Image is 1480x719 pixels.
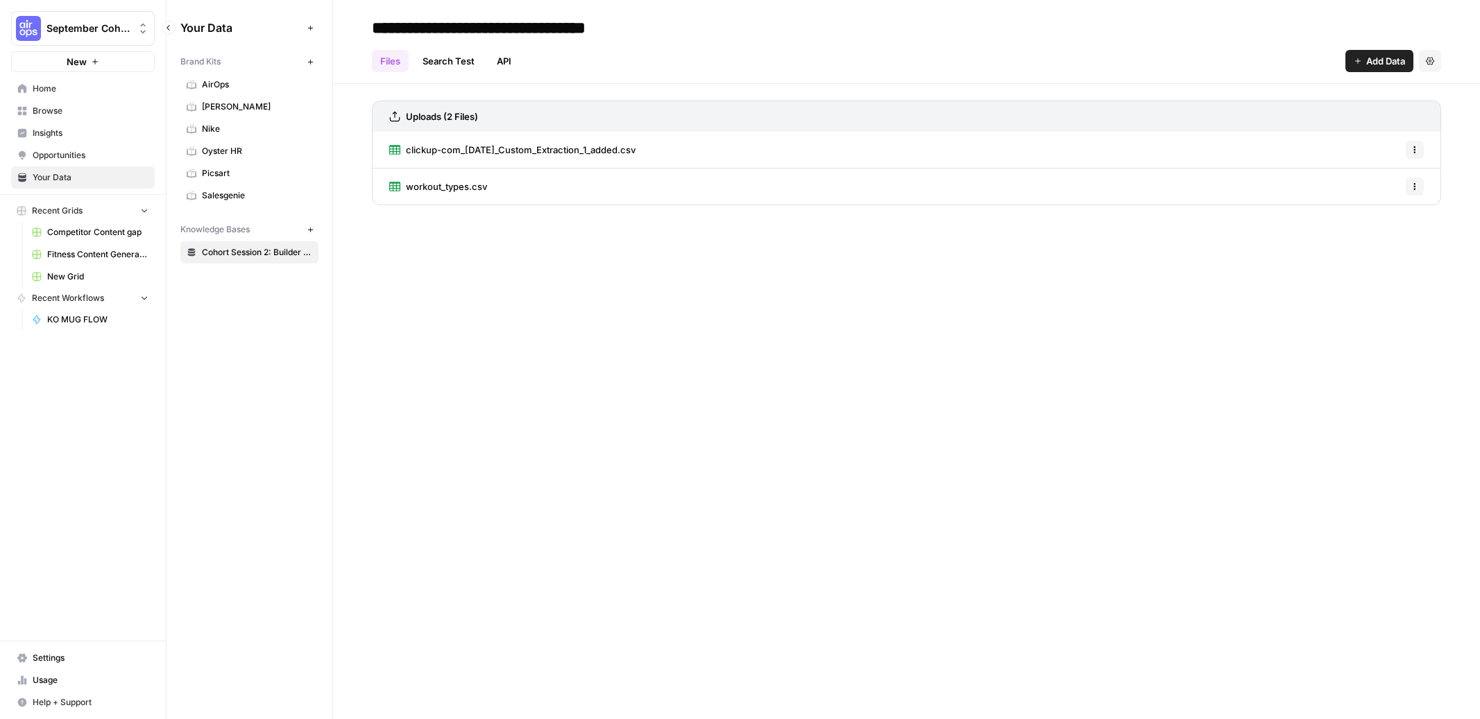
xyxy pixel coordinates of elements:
[180,140,318,162] a: Oyster HR
[46,21,130,35] span: September Cohort
[47,270,148,283] span: New Grid
[33,149,148,162] span: Opportunities
[26,243,155,266] a: Fitness Content Generator ([PERSON_NAME])
[406,143,636,157] span: clickup-com_[DATE]_Custom_Extraction_1_added.csv
[11,691,155,713] button: Help + Support
[406,180,487,193] span: workout_types.csv
[11,78,155,100] a: Home
[11,288,155,309] button: Recent Workflows
[11,647,155,669] a: Settings
[180,73,318,96] a: AirOps
[32,292,104,304] span: Recent Workflows
[47,226,148,239] span: Competitor Content gap
[11,11,155,46] button: Workspace: September Cohort
[180,223,250,236] span: Knowledge Bases
[202,78,312,91] span: AirOps
[11,100,155,122] a: Browse
[26,266,155,288] a: New Grid
[26,221,155,243] a: Competitor Content gap
[11,200,155,221] button: Recent Grids
[16,16,41,41] img: September Cohort Logo
[11,166,155,189] a: Your Data
[33,652,148,664] span: Settings
[180,162,318,184] a: Picsart
[389,132,636,168] a: clickup-com_[DATE]_Custom_Extraction_1_added.csv
[202,123,312,135] span: Nike
[33,696,148,709] span: Help + Support
[202,246,312,259] span: Cohort Session 2: Builder Exercise
[180,55,221,68] span: Brand Kits
[180,19,302,36] span: Your Data
[32,205,83,217] span: Recent Grids
[202,167,312,180] span: Picsart
[33,674,148,686] span: Usage
[33,127,148,139] span: Insights
[202,189,312,202] span: Salesgenie
[488,50,520,72] a: API
[1345,50,1413,72] button: Add Data
[180,118,318,140] a: Nike
[11,669,155,691] a: Usage
[33,83,148,95] span: Home
[11,51,155,72] button: New
[47,313,148,326] span: KO MUG FLOW
[47,248,148,261] span: Fitness Content Generator ([PERSON_NAME])
[26,309,155,331] a: KO MUG FLOW
[372,50,409,72] a: Files
[11,122,155,144] a: Insights
[1366,54,1405,68] span: Add Data
[202,101,312,113] span: [PERSON_NAME]
[406,110,478,123] h3: Uploads (2 Files)
[389,101,478,132] a: Uploads (2 Files)
[202,145,312,157] span: Oyster HR
[180,184,318,207] a: Salesgenie
[389,168,487,205] a: workout_types.csv
[33,171,148,184] span: Your Data
[414,50,483,72] a: Search Test
[67,55,87,69] span: New
[180,241,318,263] a: Cohort Session 2: Builder Exercise
[180,96,318,118] a: [PERSON_NAME]
[11,144,155,166] a: Opportunities
[33,105,148,117] span: Browse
